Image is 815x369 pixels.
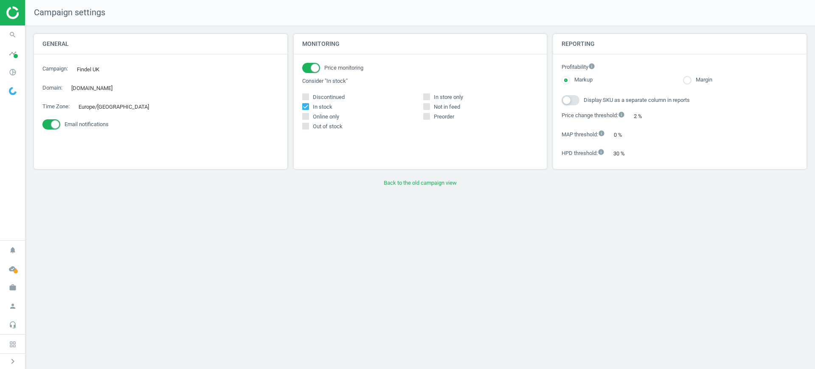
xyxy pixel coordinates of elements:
[65,121,109,128] span: Email notifications
[34,175,807,191] button: Back to the old campaign view
[5,298,21,314] i: person
[562,149,604,158] label: HPD threshold :
[588,63,595,70] i: info
[311,123,344,130] span: Out of stock
[432,113,456,121] span: Preorder
[691,76,712,84] label: Margin
[5,64,21,80] i: pie_chart_outlined
[618,111,625,118] i: info
[562,63,798,72] label: Profitability
[74,100,162,113] div: Europe/[GEOGRAPHIC_DATA]
[5,317,21,333] i: headset_mic
[598,130,605,137] i: info
[629,110,655,123] div: 2 %
[294,34,547,54] h4: Monitoring
[42,103,70,110] label: Time Zone :
[34,34,287,54] h4: General
[5,261,21,277] i: cloud_done
[8,356,18,366] i: chevron_right
[598,149,604,155] i: info
[5,27,21,43] i: search
[562,130,605,139] label: MAP threshold :
[570,76,593,84] label: Markup
[42,65,68,73] label: Campaign :
[6,6,67,19] img: ajHJNr6hYgQAAAAASUVORK5CYII=
[562,111,625,120] label: Price change threshold :
[5,242,21,258] i: notifications
[5,45,21,62] i: timeline
[324,64,363,72] span: Price monitoring
[609,147,638,160] div: 30 %
[42,84,62,92] label: Domain :
[2,356,23,367] button: chevron_right
[9,87,17,95] img: wGWNvw8QSZomAAAAABJRU5ErkJggg==
[302,77,539,85] label: Consider "In stock"
[432,103,462,111] span: Not in feed
[584,96,690,104] span: Display SKU as a separate column in reports
[432,93,465,101] span: In store only
[311,93,346,101] span: Discontinued
[5,279,21,296] i: work
[67,82,126,95] div: [DOMAIN_NAME]
[553,34,807,54] h4: Reporting
[311,113,341,121] span: Online only
[72,63,112,76] div: Findel UK
[311,103,334,111] span: In stock
[25,7,105,19] span: Campaign settings
[609,128,635,141] div: 0 %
